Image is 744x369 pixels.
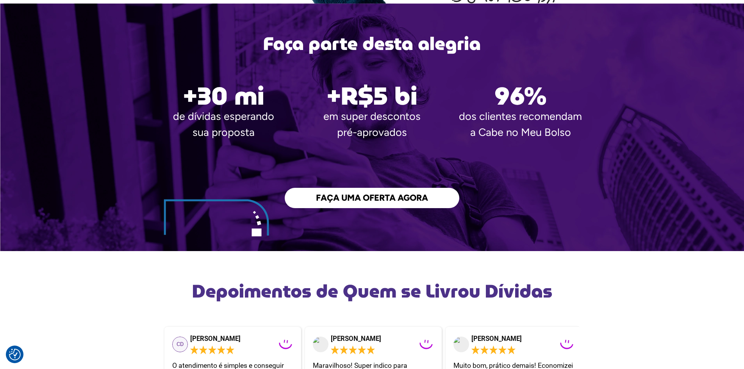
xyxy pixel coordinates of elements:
span: FAÇA UMA OFERTA AGORA [316,194,428,202]
div: [PERSON_NAME] [331,335,385,343]
img: Platform logo [418,337,434,351]
img: Platform logo [278,337,293,351]
h2: Depoimentos de Quem se Livrou Dívidas [150,282,595,300]
img: Profile picture or avatar [313,337,328,352]
img: Revisit consent button [9,349,21,360]
span: CD [177,340,184,349]
img: Profile picture or avatar [453,337,469,352]
h2: 96% [446,84,595,109]
img: Platform logo [559,337,575,351]
a: FAÇA UMA OFERTA AGORA [285,188,459,208]
div: [PERSON_NAME] [190,335,245,343]
div: [PERSON_NAME] [471,335,526,343]
button: Preferências de consentimento [9,349,21,360]
p: dos clientes recomendam a Cabe no Meu Bolso [446,109,595,140]
p: de dívidas esperando sua proposta [173,109,274,140]
h2: +30 mi [183,84,264,109]
p: em super descontos pré-aprovados [298,109,446,140]
h2: +R$5 bi [298,84,446,109]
